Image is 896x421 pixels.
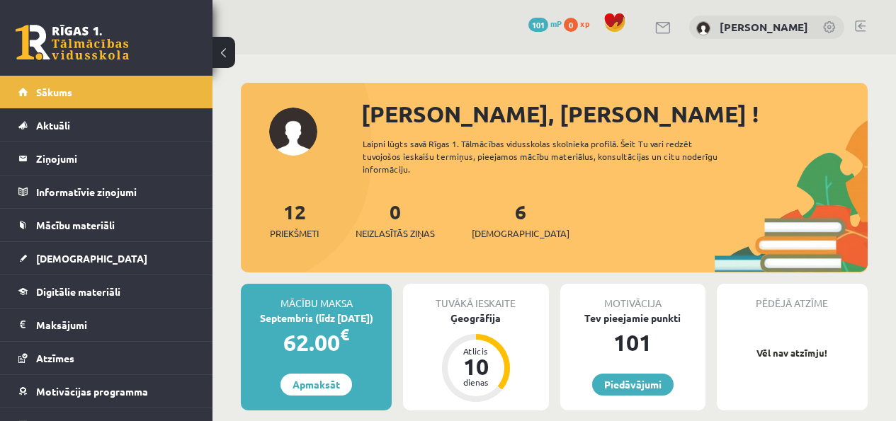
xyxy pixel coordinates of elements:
[724,346,861,360] p: Vēl nav atzīmju!
[18,109,195,142] a: Aktuāli
[592,374,674,396] a: Piedāvājumi
[560,325,705,359] div: 101
[270,226,319,241] span: Priekšmeti
[18,76,195,108] a: Sākums
[403,311,548,325] div: Ģeogrāfija
[36,175,195,208] legend: Informatīvie ziņojumi
[36,219,115,231] span: Mācību materiāli
[356,199,435,241] a: 0Neizlasītās ziņas
[18,375,195,408] a: Motivācijas programma
[18,308,195,341] a: Maksājumi
[560,311,705,325] div: Tev pieejamie punkti
[560,284,705,311] div: Motivācija
[528,18,562,29] a: 101 mP
[564,18,596,29] a: 0 xp
[455,378,497,386] div: dienas
[241,325,392,359] div: 62.00
[18,175,195,208] a: Informatīvie ziņojumi
[36,86,72,98] span: Sākums
[455,355,497,378] div: 10
[36,119,70,132] span: Aktuāli
[36,142,195,175] legend: Ziņojumi
[403,311,548,404] a: Ģeogrāfija Atlicis 10 dienas
[18,209,195,241] a: Mācību materiāli
[564,18,578,32] span: 0
[18,242,195,275] a: [DEMOGRAPHIC_DATA]
[280,374,352,396] a: Apmaksāt
[356,226,435,241] span: Neizlasītās ziņas
[472,226,569,241] span: [DEMOGRAPHIC_DATA]
[36,285,120,298] span: Digitālie materiāli
[361,97,868,131] div: [PERSON_NAME], [PERSON_NAME] !
[363,137,739,175] div: Laipni lūgts savā Rīgas 1. Tālmācības vidusskolas skolnieka profilā. Šeit Tu vari redzēt tuvojošo...
[270,199,319,241] a: 12Priekšmeti
[455,347,497,355] div: Atlicis
[550,18,562,29] span: mP
[720,20,808,34] a: [PERSON_NAME]
[18,142,195,175] a: Ziņojumi
[696,21,710,35] img: Jegors Rogoļevs
[36,352,74,364] span: Atzīmes
[18,275,195,308] a: Digitālie materiāli
[403,284,548,311] div: Tuvākā ieskaite
[36,252,147,265] span: [DEMOGRAPHIC_DATA]
[472,199,569,241] a: 6[DEMOGRAPHIC_DATA]
[580,18,589,29] span: xp
[16,25,129,60] a: Rīgas 1. Tālmācības vidusskola
[36,308,195,341] legend: Maksājumi
[717,284,868,311] div: Pēdējā atzīme
[340,324,349,345] span: €
[528,18,548,32] span: 101
[18,342,195,374] a: Atzīmes
[241,311,392,325] div: Septembris (līdz [DATE])
[36,385,148,398] span: Motivācijas programma
[241,284,392,311] div: Mācību maksa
